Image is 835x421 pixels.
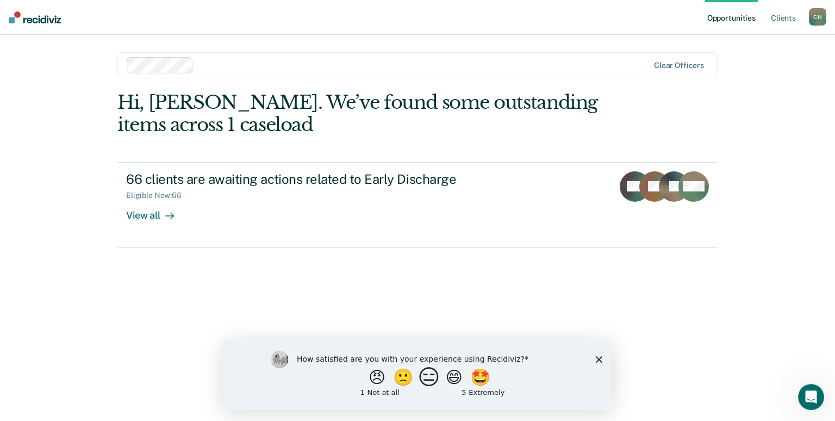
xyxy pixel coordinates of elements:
div: Hi, [PERSON_NAME]. We’ve found some outstanding items across 1 caseload [117,91,597,136]
div: C H [809,8,826,26]
div: Eligible Now : 66 [126,191,190,200]
div: 66 clients are awaiting actions related to Early Discharge [126,171,508,187]
a: 66 clients are awaiting actions related to Early DischargeEligible Now:66View all [117,162,718,248]
iframe: Survey by Kim from Recidiviz [223,340,612,410]
div: Clear officers [654,61,704,70]
iframe: Intercom live chat [798,384,824,410]
div: View all [126,200,187,221]
button: CH [809,8,826,26]
img: Recidiviz [9,11,61,23]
